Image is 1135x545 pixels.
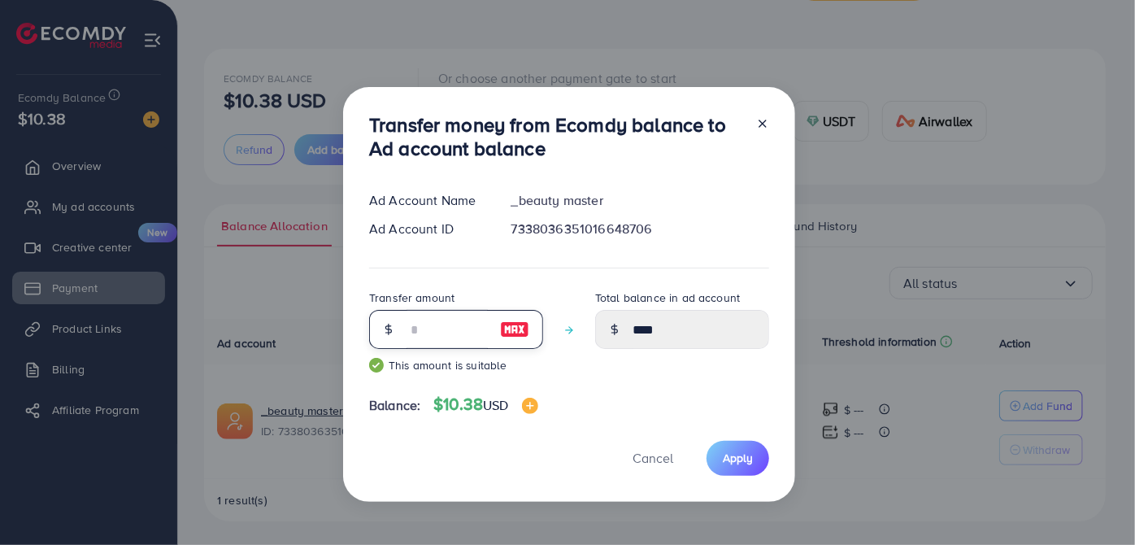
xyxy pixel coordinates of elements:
h4: $10.38 [433,395,537,415]
span: Apply [723,450,753,466]
button: Apply [707,441,769,476]
div: Ad Account Name [356,191,498,210]
label: Total balance in ad account [595,290,740,306]
div: _beauty master [498,191,782,210]
img: image [522,398,538,414]
h3: Transfer money from Ecomdy balance to Ad account balance [369,113,743,160]
span: Cancel [633,449,673,467]
div: 7338036351016648706 [498,220,782,238]
span: Balance: [369,396,420,415]
img: guide [369,358,384,373]
button: Cancel [612,441,694,476]
div: Ad Account ID [356,220,498,238]
span: USD [483,396,508,414]
label: Transfer amount [369,290,454,306]
img: image [500,320,529,339]
small: This amount is suitable [369,357,543,373]
iframe: Chat [1066,472,1123,533]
